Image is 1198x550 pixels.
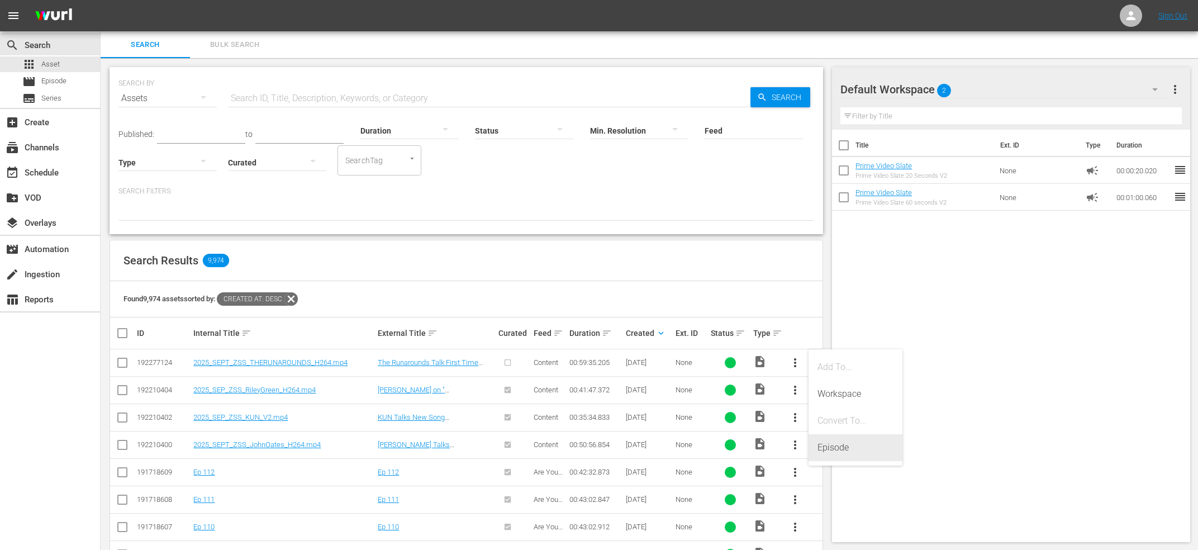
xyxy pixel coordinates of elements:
span: Series [41,93,61,104]
a: 2025_SEP_ZSS_RileyGreen_H264.mp4 [193,386,316,394]
button: Search [750,87,810,107]
div: Prime Video Slate 20 Seconds V2 [855,172,947,179]
span: more_vert [788,466,802,479]
td: 00:00:20.020 [1112,157,1173,184]
div: 00:41:47.372 [569,386,622,394]
th: Type [1079,130,1110,161]
a: The Runarounds Talk First Time Acting, Outer Banks, Senior Year, and New Series "The Runarounds" [378,358,494,383]
span: menu [7,9,20,22]
div: 191718608 [137,495,190,504]
div: 00:43:02.847 [569,495,622,504]
span: more_vert [788,383,802,397]
span: Series [22,92,36,105]
th: Title [855,130,993,161]
a: 2025_SEP_ZSS_KUN_V2.mp4 [193,413,288,421]
span: Content [534,413,558,421]
a: KUN Talks New Song “[PERSON_NAME],” Love, Loneliness, Nine Percent and "Deadman" [378,413,493,438]
span: Reports [6,293,19,306]
span: more_vert [1168,83,1182,96]
div: ID [137,329,190,338]
div: Created [626,326,672,340]
span: Content [534,386,558,394]
span: sort [427,328,438,338]
span: Search [6,39,19,52]
span: sort [772,328,782,338]
span: Content [534,440,558,449]
button: more_vert [782,349,809,376]
a: Prime Video Slate [855,162,912,170]
div: 191718609 [137,468,190,476]
a: 2025_SEPT_ZSS_JohnOates_H264.mp4 [193,440,321,449]
span: Search Results [123,254,198,267]
td: None [995,157,1082,184]
button: more_vert [782,432,809,458]
span: Create [6,116,19,129]
span: Are You Smarter Than a 5th Grader? [534,468,563,510]
div: [DATE] [626,523,672,531]
div: None [676,523,707,531]
a: Ep 112 [193,468,215,476]
span: Video [753,492,767,505]
span: Channels [6,141,19,154]
span: Search [767,87,810,107]
div: [DATE] [626,413,672,421]
div: Default Workspace [840,74,1168,105]
button: more_vert [782,377,809,404]
span: Asset [41,59,60,70]
a: Ep 111 [193,495,215,504]
button: more_vert [782,459,809,486]
div: Prime Video Slate 60 seconds V2 [855,199,947,206]
span: Search [107,39,183,51]
div: [DATE] [626,386,672,394]
span: Video [753,410,767,423]
span: Published: [118,130,154,139]
span: keyboard_arrow_down [656,328,666,338]
div: [DATE] [626,495,672,504]
span: more_vert [788,356,802,369]
span: Video [753,464,767,478]
div: Convert To... [817,407,893,434]
a: [PERSON_NAME] on "[PERSON_NAME] Saves," ‘Redneck Island,’ [PERSON_NAME], and album ‘Don’t Mind If... [378,386,491,419]
span: Video [753,519,767,533]
button: more_vert [782,486,809,513]
span: Found 9,974 assets sorted by: [123,295,298,303]
div: 192210404 [137,386,190,394]
span: Ingestion [6,268,19,281]
button: Open [407,153,417,164]
div: 00:42:32.873 [569,468,622,476]
button: more_vert [782,404,809,431]
div: 00:35:34.833 [569,413,622,421]
div: None [676,440,707,449]
a: Sign Out [1158,11,1187,20]
span: reorder [1173,190,1187,203]
div: None [676,413,707,421]
span: Automation [6,243,19,256]
span: to [245,130,253,139]
span: 2 [937,79,951,102]
td: None [995,184,1082,211]
span: sort [602,328,612,338]
div: [DATE] [626,358,672,367]
div: Workspace [817,381,893,407]
span: Are You Smarter Than a 5th Grader? [534,495,563,537]
td: 00:01:00.060 [1112,184,1173,211]
span: Video [753,437,767,451]
div: Status [711,326,750,340]
span: video_file [753,355,767,368]
div: None [676,468,707,476]
a: Ep 110 [378,523,399,531]
div: 00:59:35.205 [569,358,622,367]
span: sort [241,328,251,338]
span: Video [753,382,767,396]
div: [DATE] [626,440,672,449]
a: Ep 112 [378,468,399,476]
div: 192277124 [137,358,190,367]
span: Content [534,358,558,367]
div: None [676,386,707,394]
div: 192210402 [137,413,190,421]
span: Episode [41,75,66,87]
a: Ep 110 [193,523,215,531]
button: more_vert [1168,76,1182,103]
div: Type [753,326,778,340]
span: Episode [22,75,36,88]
